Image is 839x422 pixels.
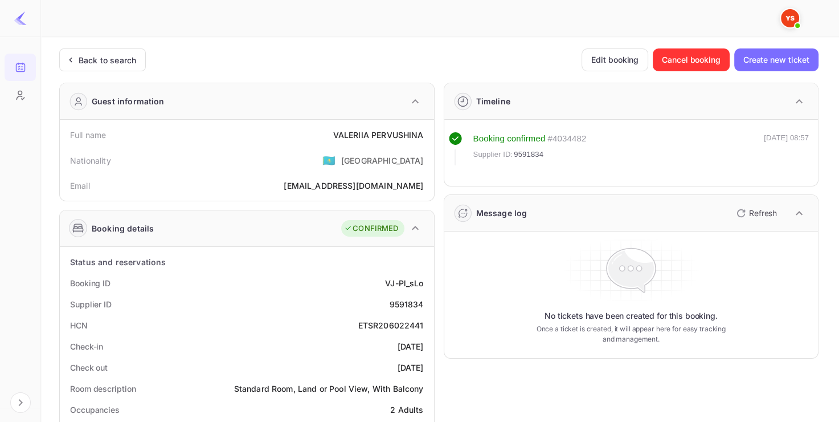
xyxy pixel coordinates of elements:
[92,222,154,234] div: Booking details
[582,48,648,71] button: Edit booking
[70,404,120,416] div: Occupancies
[284,180,423,192] div: [EMAIL_ADDRESS][DOMAIN_NAME]
[70,298,112,310] div: Supplier ID
[398,362,424,374] div: [DATE]
[398,340,424,352] div: [DATE]
[234,383,424,395] div: Standard Room, Land or Pool View, With Balcony
[781,9,799,27] img: Yandex Support
[70,155,111,167] div: Nationality
[79,54,136,66] div: Back to search
[653,48,730,71] button: Cancel booking
[70,277,110,289] div: Booking ID
[70,340,103,352] div: Check-in
[341,155,424,167] div: [GEOGRAPHIC_DATA]
[764,132,809,165] div: [DATE] 08:57
[70,362,108,374] div: Check out
[473,149,513,160] span: Supplier ID:
[531,324,731,344] p: Once a ticket is created, it will appear here for easy tracking and management.
[70,383,136,395] div: Room description
[734,48,818,71] button: Create new ticket
[333,129,424,141] div: VALERIIA PERVUSHINA
[5,82,36,108] a: Customers
[730,204,781,222] button: Refresh
[547,132,586,145] div: # 4034482
[10,392,31,413] button: Expand navigation
[14,11,27,25] img: LiteAPI
[473,132,546,145] div: Booking confirmed
[70,319,88,331] div: HCN
[358,319,424,331] div: ETSR206022441
[70,256,166,268] div: Status and reservations
[476,207,527,219] div: Message log
[749,207,777,219] p: Refresh
[70,180,90,192] div: Email
[70,129,106,141] div: Full name
[390,404,423,416] div: 2 Adults
[92,95,165,107] div: Guest information
[389,298,423,310] div: 9591834
[476,95,510,107] div: Timeline
[5,54,36,80] a: Bookings
[545,310,718,322] p: No tickets have been created for this booking.
[322,150,335,171] span: United States
[344,223,398,234] div: CONFIRMED
[385,277,423,289] div: VJ-Pl_sLo
[514,149,543,160] span: 9591834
